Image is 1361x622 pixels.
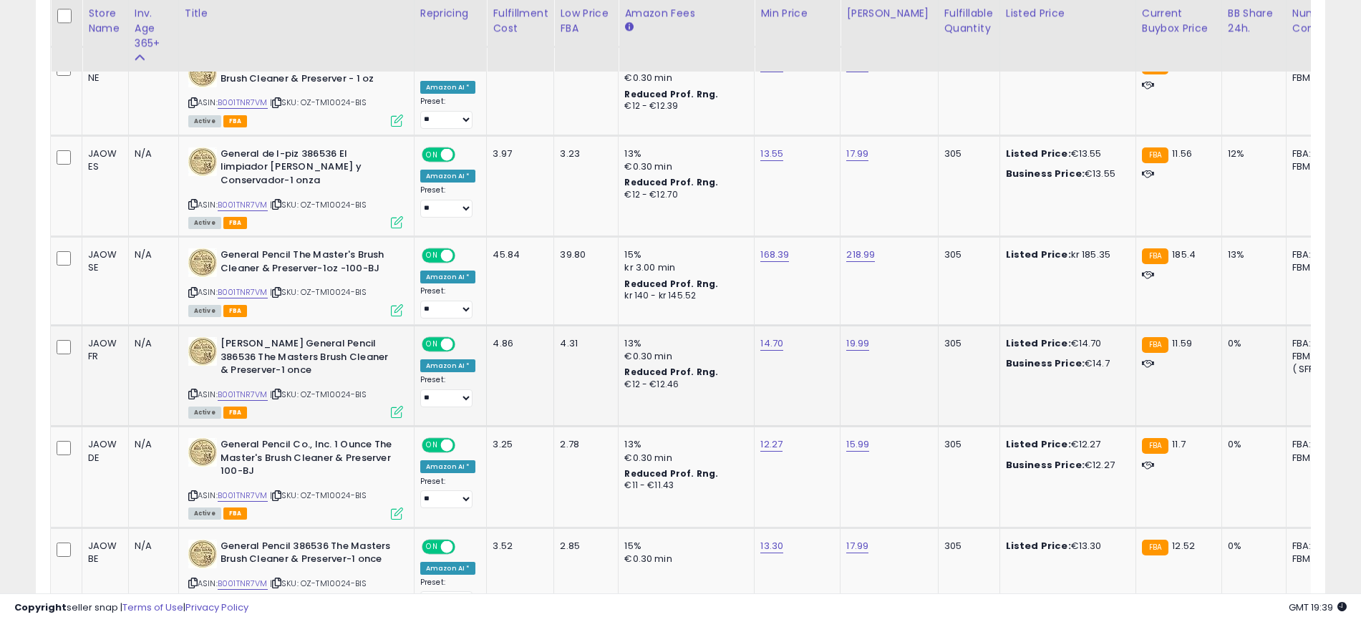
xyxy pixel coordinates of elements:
div: 3.52 [493,540,543,553]
div: Fulfillable Quantity [944,6,994,36]
div: 13% [624,438,743,451]
div: JAOW ES [88,147,117,173]
div: FBM: 1 [1292,553,1340,565]
div: FBA: 3 [1292,147,1340,160]
div: 3.25 [493,438,543,451]
a: 218.99 [846,248,875,262]
div: 3.97 [493,147,543,160]
div: €14.7 [1006,357,1125,370]
b: Business Price: [1006,458,1085,472]
div: ( SFP: 1 ) [1292,363,1340,376]
div: FBA: 2 [1292,248,1340,261]
b: Listed Price: [1006,437,1071,451]
div: Amazon AI * [420,562,476,575]
span: 12.52 [1172,539,1195,553]
a: 17.99 [846,539,868,553]
b: [PERSON_NAME] General Pencil 386536 The Masters Brush Cleaner & Preserver-1 once [221,337,394,381]
div: kr 140 - kr 145.52 [624,290,743,302]
div: 2.78 [560,438,607,451]
b: Reduced Prof. Rng. [624,366,718,378]
div: FBA: 3 [1292,337,1340,350]
a: 15.99 [846,437,869,452]
a: B001TNR7VM [218,286,268,298]
div: 305 [944,540,989,553]
div: FBA: 2 [1292,540,1340,553]
div: €13.55 [1006,147,1125,160]
div: Store Name [88,6,122,36]
span: | SKU: OZ-TM10024-BIS [270,199,367,210]
div: 13% [624,337,743,350]
b: Listed Price: [1006,336,1071,350]
div: N/A [135,248,168,261]
span: | SKU: OZ-TM10024-BIS [270,490,367,501]
small: FBA [1142,438,1168,454]
div: Title [185,6,408,21]
div: JAOW FR [88,337,117,363]
div: 0% [1228,540,1275,553]
span: 11.59 [1172,336,1192,350]
div: Min Price [760,6,834,21]
img: 51xdVglpEJL._SL40_.jpg [188,147,217,176]
span: ON [423,250,441,262]
div: Amazon AI * [420,170,476,183]
span: FBA [223,305,248,317]
a: 168.39 [760,248,789,262]
span: All listings currently available for purchase on Amazon [188,115,221,127]
div: 305 [944,337,989,350]
div: ASIN: [188,59,403,125]
b: Reduced Prof. Rng. [624,176,718,188]
div: BB Share 24h. [1228,6,1280,36]
div: ASIN: [188,438,403,517]
div: FBM: 0 [1292,72,1340,84]
div: €12 - €12.70 [624,189,743,201]
div: €0.30 min [624,72,743,84]
div: €14.70 [1006,337,1125,350]
img: 51xdVglpEJL._SL40_.jpg [188,540,217,568]
span: OFF [453,339,476,351]
div: 305 [944,147,989,160]
img: 51xdVglpEJL._SL40_.jpg [188,248,217,277]
span: FBA [223,407,248,419]
div: €11 - €11.43 [624,480,743,492]
span: ON [423,439,441,452]
a: B001TNR7VM [218,97,268,109]
span: FBA [223,217,248,229]
span: All listings currently available for purchase on Amazon [188,217,221,229]
a: B001TNR7VM [218,389,268,401]
div: 13% [1228,248,1275,261]
a: Terms of Use [122,601,183,614]
small: FBA [1142,540,1168,555]
span: | SKU: OZ-TM10024-BIS [270,97,367,108]
div: kr 3.00 min [624,261,743,274]
span: ON [423,149,441,161]
span: FBA [223,115,248,127]
div: seller snap | | [14,601,248,615]
div: Amazon AI * [420,271,476,283]
div: N/A [135,540,168,553]
div: N/A [135,438,168,451]
div: €12.27 [1006,459,1125,472]
a: 12.27 [760,437,783,452]
span: OFF [453,540,476,553]
span: All listings currently available for purchase on Amazon [188,407,221,419]
div: FBM: 2 [1292,350,1340,363]
div: Listed Price [1006,6,1130,21]
a: B001TNR7VM [218,199,268,211]
div: €0.30 min [624,553,743,565]
div: Amazon AI * [420,460,476,473]
a: 13.30 [760,539,783,553]
span: 185.4 [1172,248,1196,261]
a: 17.99 [846,147,868,161]
b: Listed Price: [1006,539,1071,553]
div: €0.30 min [624,160,743,173]
span: OFF [453,250,476,262]
a: 19.99 [846,336,869,351]
b: General de l-piz 386536 El limpiador [PERSON_NAME] y Conservador-1 onza [221,147,394,191]
a: B001TNR7VM [218,578,268,590]
div: 39.80 [560,248,607,261]
div: 45.84 [493,248,543,261]
img: 51xdVglpEJL._SL40_.jpg [188,438,217,467]
span: ON [423,339,441,351]
div: 3.23 [560,147,607,160]
small: FBA [1142,337,1168,353]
